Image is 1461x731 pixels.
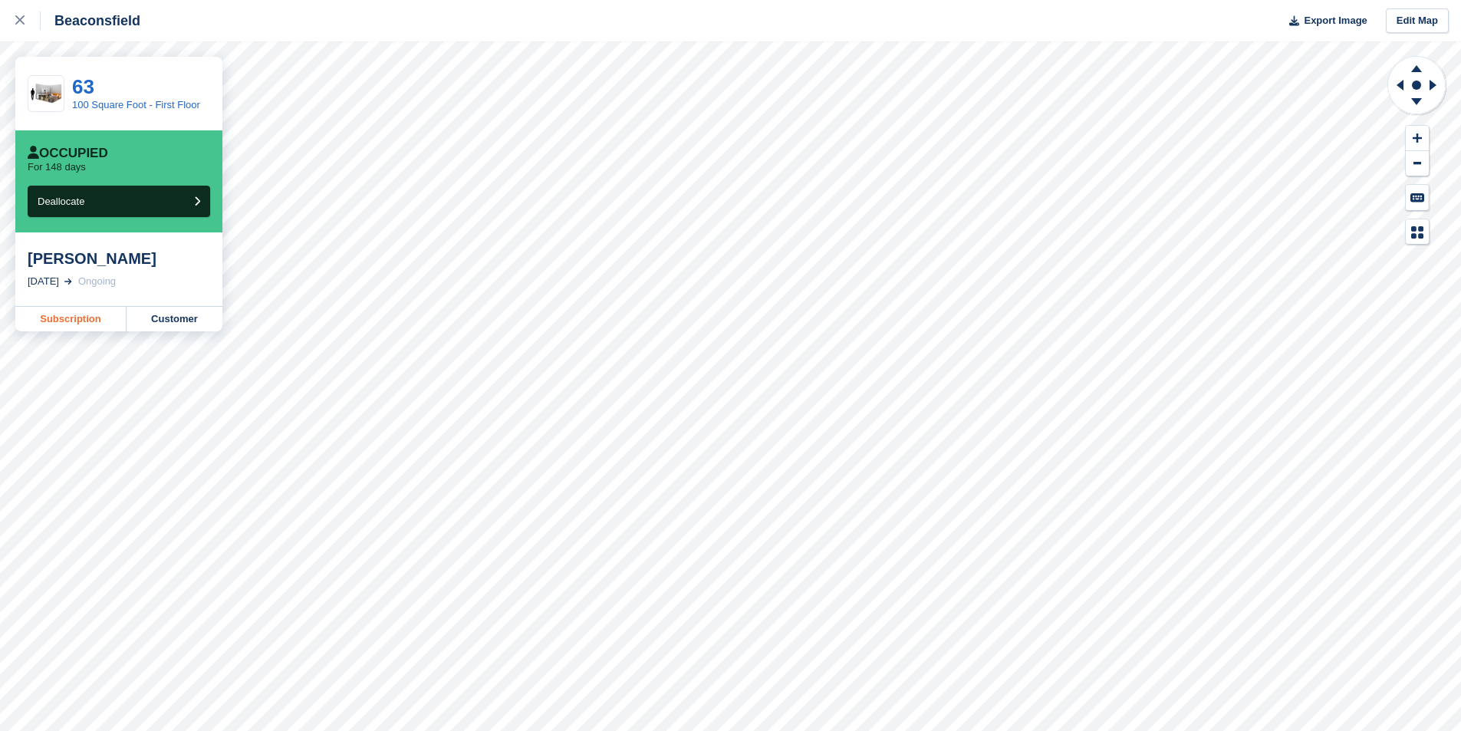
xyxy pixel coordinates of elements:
button: Keyboard Shortcuts [1406,185,1429,210]
a: 100 Square Foot - First Floor [72,99,200,110]
img: arrow-right-light-icn-cde0832a797a2874e46488d9cf13f60e5c3a73dbe684e267c42b8395dfbc2abf.svg [64,278,72,285]
span: Deallocate [38,196,84,207]
a: Edit Map [1386,8,1449,34]
div: Occupied [28,146,108,161]
div: [PERSON_NAME] [28,249,210,268]
div: Beaconsfield [41,12,140,30]
img: 100-sqft-unit.jpg [28,81,64,107]
button: Zoom Out [1406,151,1429,176]
a: Customer [127,307,222,331]
button: Zoom In [1406,126,1429,151]
a: 63 [72,75,94,98]
button: Map Legend [1406,219,1429,245]
div: Ongoing [78,274,116,289]
div: [DATE] [28,274,59,289]
a: Subscription [15,307,127,331]
button: Export Image [1280,8,1367,34]
p: For 148 days [28,161,86,173]
span: Export Image [1304,13,1367,28]
button: Deallocate [28,186,210,217]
